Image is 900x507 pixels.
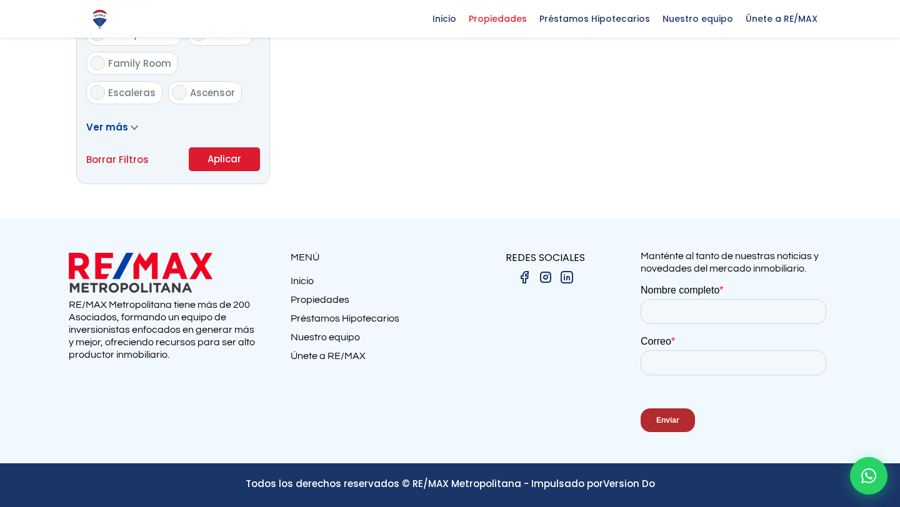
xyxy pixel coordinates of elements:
[69,250,212,295] img: remax metropolitana logo
[291,275,450,293] a: Inicio
[108,86,156,99] span: Escaleras
[90,85,105,100] input: Escaleras
[291,350,450,368] a: Únete a RE/MAX
[517,270,532,285] img: facebook.png
[89,8,111,30] img: Logo de REMAX
[291,250,450,265] p: MENÚ
[462,9,533,28] span: Propiedades
[291,312,450,331] a: Préstamos Hipotecarios
[538,270,553,285] img: instagram.png
[90,56,105,71] input: Family Room
[291,293,450,312] a: Propiedades
[641,250,831,275] p: Manténte al tanto de nuestras noticias y novedades del mercado inmobiliario.
[739,9,824,28] span: Únete a RE/MAX
[603,477,655,490] a: Version Do
[86,121,138,134] a: Ver más
[291,331,450,350] a: Nuestro equipo
[86,121,128,134] span: Ver más
[533,9,656,28] span: Préstamos Hipotecarios
[656,9,739,28] span: Nuestro equipo
[450,250,641,265] p: REDES SOCIALES
[69,476,831,491] p: Todos los derechos reservados © RE/MAX Metropolitana - Impulsado por
[86,152,149,167] a: Borrar Filtros
[69,298,259,361] p: RE/MAX Metropolitana tiene más de 200 Asociados, formando un equipo de inversionistas enfocados e...
[641,284,831,454] iframe: Form 0
[426,9,462,28] span: Inicio
[190,86,235,99] span: Ascensor
[189,147,260,171] button: Aplicar
[172,85,187,100] input: Ascensor
[108,57,171,70] span: Family Room
[559,270,574,285] img: linkedin.png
